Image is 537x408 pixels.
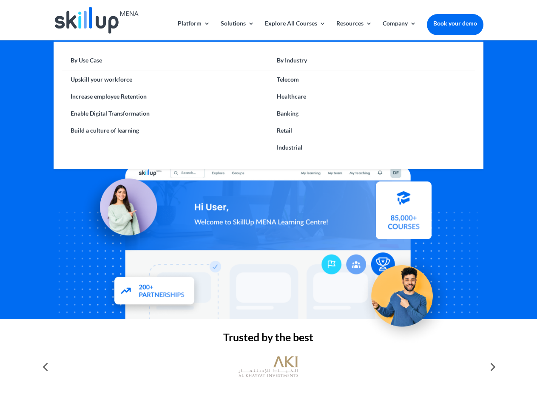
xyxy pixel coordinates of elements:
[268,88,474,105] a: Healthcare
[178,20,210,40] a: Platform
[62,88,268,105] a: Increase employee Retention
[221,20,254,40] a: Solutions
[265,20,326,40] a: Explore All Courses
[62,54,268,71] a: By Use Case
[54,332,483,347] h2: Trusted by the best
[268,105,474,122] a: Banking
[268,139,474,156] a: Industrial
[336,20,372,40] a: Resources
[359,247,453,342] img: Upskill your workforce - SkillUp
[239,352,298,382] img: al khayyat investments logo
[268,122,474,139] a: Retail
[62,105,268,122] a: Enable Digital Transformation
[268,54,474,71] a: By Industry
[268,71,474,88] a: Telecom
[376,185,432,243] img: Courses library - SkillUp MENA
[383,20,416,40] a: Company
[62,122,268,139] a: Build a culture of learning
[105,269,204,315] img: Partners - SkillUp Mena
[62,71,268,88] a: Upskill your workforce
[55,7,138,34] img: Skillup Mena
[427,14,483,33] a: Book your demo
[80,169,165,255] img: Learning Management Solution - SkillUp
